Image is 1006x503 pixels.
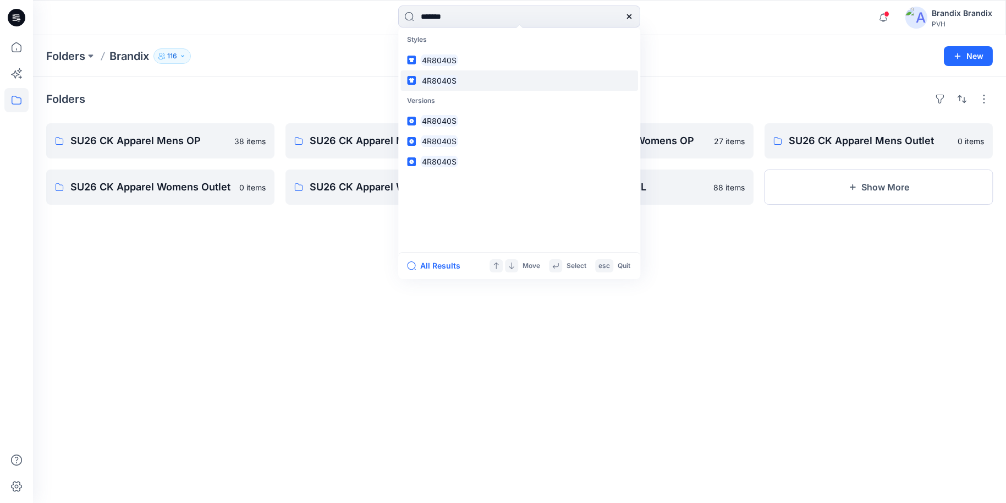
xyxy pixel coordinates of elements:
[167,50,177,62] p: 116
[400,91,638,111] p: Versions
[958,135,984,147] p: 0 items
[46,123,274,158] a: SU26 CK Apparel Mens OP38 items
[618,260,630,272] p: Quit
[420,135,458,147] mark: 4R8040S
[400,131,638,151] a: 4R8040S
[407,259,468,272] button: All Results
[46,48,85,64] a: Folders
[400,111,638,131] a: 4R8040S
[153,48,191,64] button: 116
[905,7,927,29] img: avatar
[932,20,992,28] div: PVH
[239,182,266,193] p: 0 items
[765,170,993,205] button: Show More
[420,74,458,87] mark: 4R8040S
[234,135,266,147] p: 38 items
[285,123,514,158] a: SU26 CK Apparel Mens ML23 items
[714,135,745,147] p: 27 items
[567,260,586,272] p: Select
[285,170,514,205] a: SU26 CK Apparel Womens ML0 items
[789,133,951,149] p: SU26 CK Apparel Mens Outlet
[400,30,638,50] p: Styles
[109,48,149,64] p: Brandix
[932,7,992,20] div: Brandix Brandix
[400,70,638,91] a: 4R8040S
[765,123,993,158] a: SU26 CK Apparel Mens Outlet0 items
[46,170,274,205] a: SU26 CK Apparel Womens Outlet0 items
[400,50,638,70] a: 4R8040S
[598,260,610,272] p: esc
[944,46,993,66] button: New
[420,155,458,168] mark: 4R8040S
[420,54,458,67] mark: 4R8040S
[310,133,467,149] p: SU26 CK Apparel Mens ML
[46,92,85,106] h4: Folders
[420,114,458,127] mark: 4R8040S
[70,133,228,149] p: SU26 CK Apparel Mens OP
[400,151,638,172] a: 4R8040S
[523,260,540,272] p: Move
[70,179,233,195] p: SU26 CK Apparel Womens Outlet
[713,182,745,193] p: 88 items
[310,179,472,195] p: SU26 CK Apparel Womens ML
